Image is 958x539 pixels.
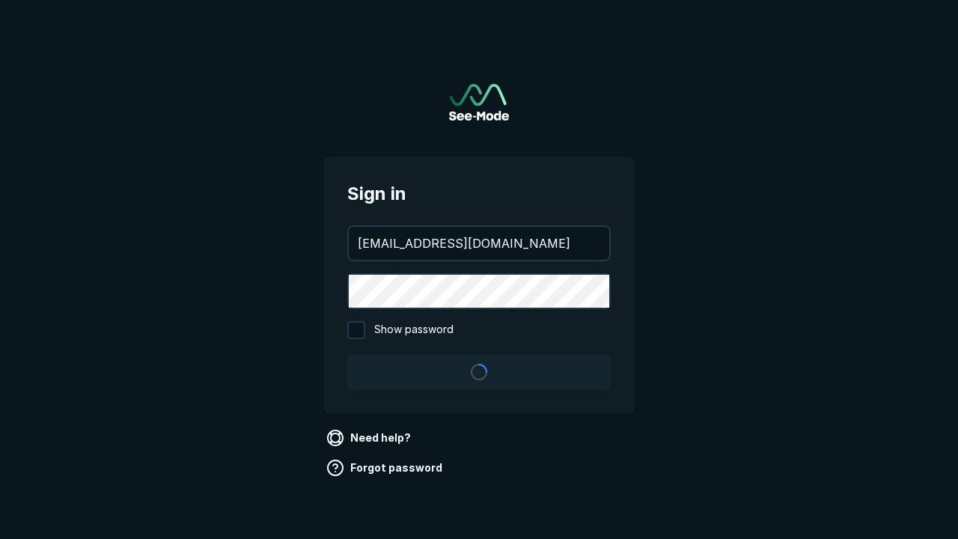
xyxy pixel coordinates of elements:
img: See-Mode Logo [449,84,509,121]
a: Need help? [323,426,417,450]
a: Forgot password [323,456,448,480]
input: your@email.com [349,227,609,260]
a: Go to sign in [449,84,509,121]
span: Sign in [347,180,611,207]
span: Show password [374,321,454,339]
